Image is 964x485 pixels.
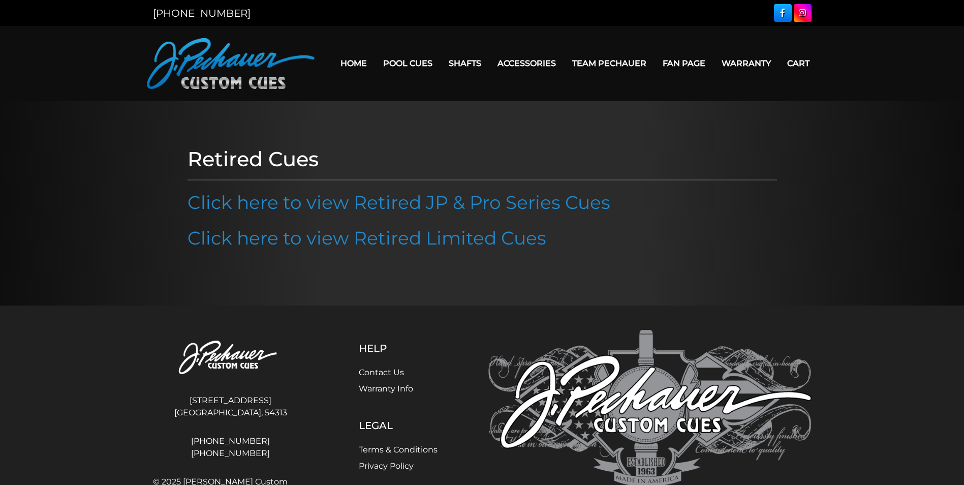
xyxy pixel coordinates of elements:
h1: Retired Cues [188,147,777,171]
a: [PHONE_NUMBER] [153,435,308,447]
a: Click here to view Retired JP & Pro Series Cues [188,191,610,214]
a: Home [332,50,375,76]
h5: Help [359,342,438,354]
img: Pechauer Custom Cues [147,38,315,89]
a: Terms & Conditions [359,445,438,454]
h5: Legal [359,419,438,432]
a: Contact Us [359,368,404,377]
address: [STREET_ADDRESS] [GEOGRAPHIC_DATA], 54313 [153,390,308,423]
a: Click here to view Retired Limited Cues [188,227,546,249]
a: Team Pechauer [564,50,655,76]
a: Fan Page [655,50,713,76]
a: Cart [779,50,818,76]
a: Privacy Policy [359,461,414,471]
a: [PHONE_NUMBER] [153,7,251,19]
img: Pechauer Custom Cues [153,330,308,386]
a: Warranty Info [359,384,413,393]
a: Pool Cues [375,50,441,76]
a: Accessories [489,50,564,76]
a: Shafts [441,50,489,76]
a: Warranty [713,50,779,76]
a: [PHONE_NUMBER] [153,447,308,460]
